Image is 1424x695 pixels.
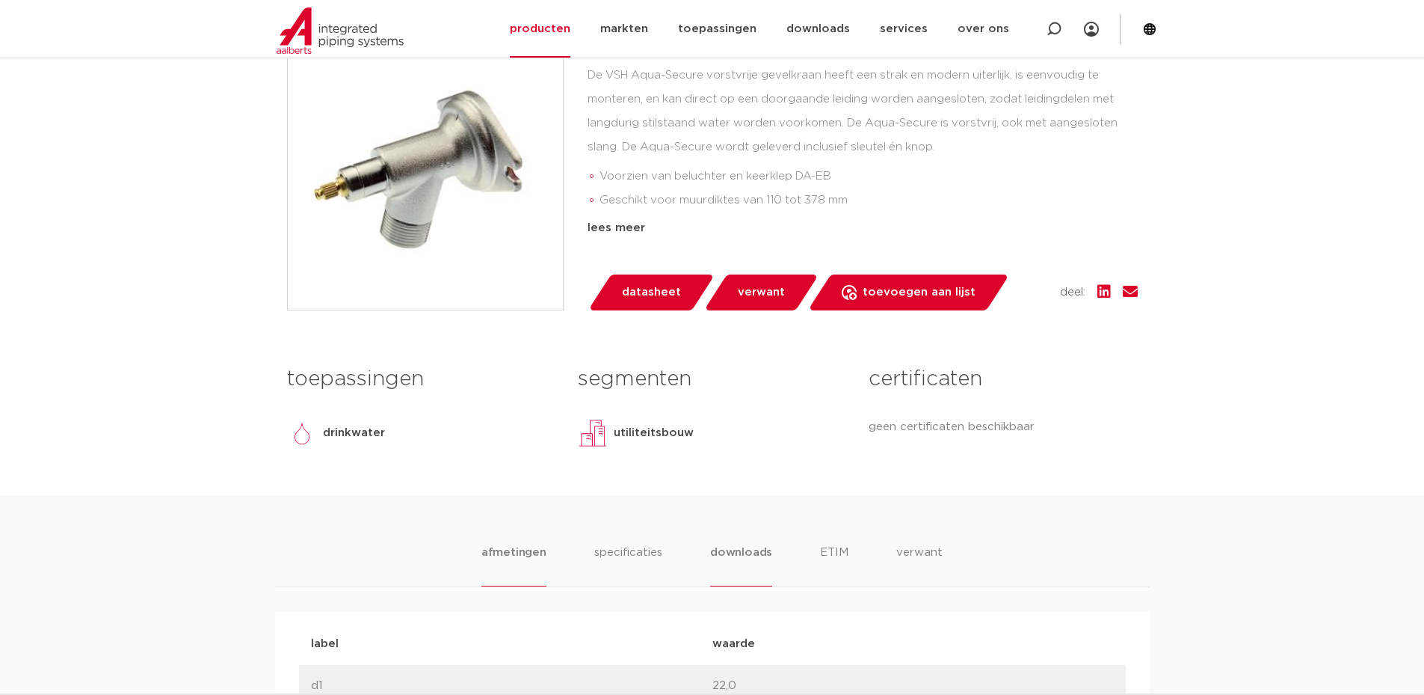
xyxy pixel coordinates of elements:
p: drinkwater [323,424,385,442]
li: afmetingen [481,544,546,587]
div: De VSH Aqua-Secure vorstvrije gevelkraan heeft een strak en modern uiterlijk, is eenvoudig te mon... [588,64,1138,213]
div: lees meer [588,219,1138,237]
li: specificaties [594,544,662,587]
p: geen certificaten beschikbaar [869,418,1137,436]
h3: segmenten [578,364,846,394]
img: drinkwater [287,418,317,448]
p: label [311,635,712,653]
li: Voorzien van beluchter en keerklep DA-EB [600,165,1138,189]
p: waarde [712,635,1114,653]
img: utiliteitsbouw [578,418,608,448]
span: deel: [1060,284,1085,301]
a: verwant [703,275,819,310]
span: toevoegen aan lijst [863,281,975,304]
img: Product Image for VSH Aqua-Secure gevelkraan huis compleet [288,34,563,310]
span: datasheet [622,281,681,304]
li: ETIM [820,544,848,587]
p: utiliteitsbouw [614,424,694,442]
li: verwant [896,544,943,587]
a: datasheet [588,275,715,310]
h3: toepassingen [287,364,555,394]
li: Geschikt voor muurdiktes van 110 tot 378 mm [600,189,1138,212]
li: downloads [710,544,772,587]
p: d1 [311,677,712,695]
span: verwant [738,281,785,304]
h3: certificaten [869,364,1137,394]
p: 22,0 [712,677,1114,695]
